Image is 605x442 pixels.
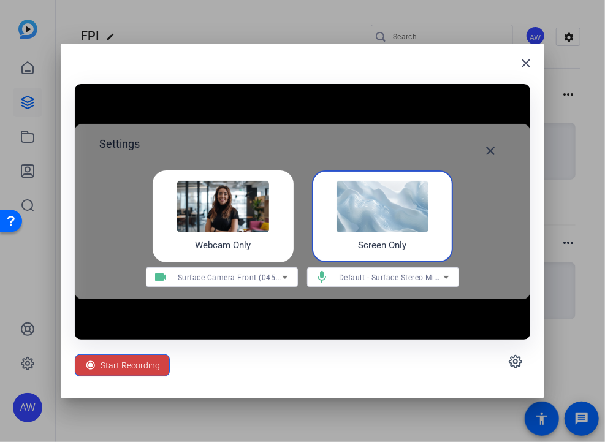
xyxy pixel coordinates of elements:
mat-icon: close [484,143,498,158]
mat-icon: videocam [146,270,175,284]
button: Start Recording [75,354,170,376]
h4: Webcam Only [195,238,251,253]
span: Start Recording [101,354,160,377]
img: self-record-screen.png [337,181,428,232]
img: self-record-webcam.png [177,181,269,232]
mat-icon: mic [307,270,337,284]
h4: Screen Only [358,238,406,253]
h2: Settings [99,136,140,166]
mat-icon: close [519,56,534,70]
span: Surface Camera Front (045e:0990) [178,272,303,282]
span: Default - Surface Stereo Microphones (2- Surface High Definition Audio) [339,272,596,282]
